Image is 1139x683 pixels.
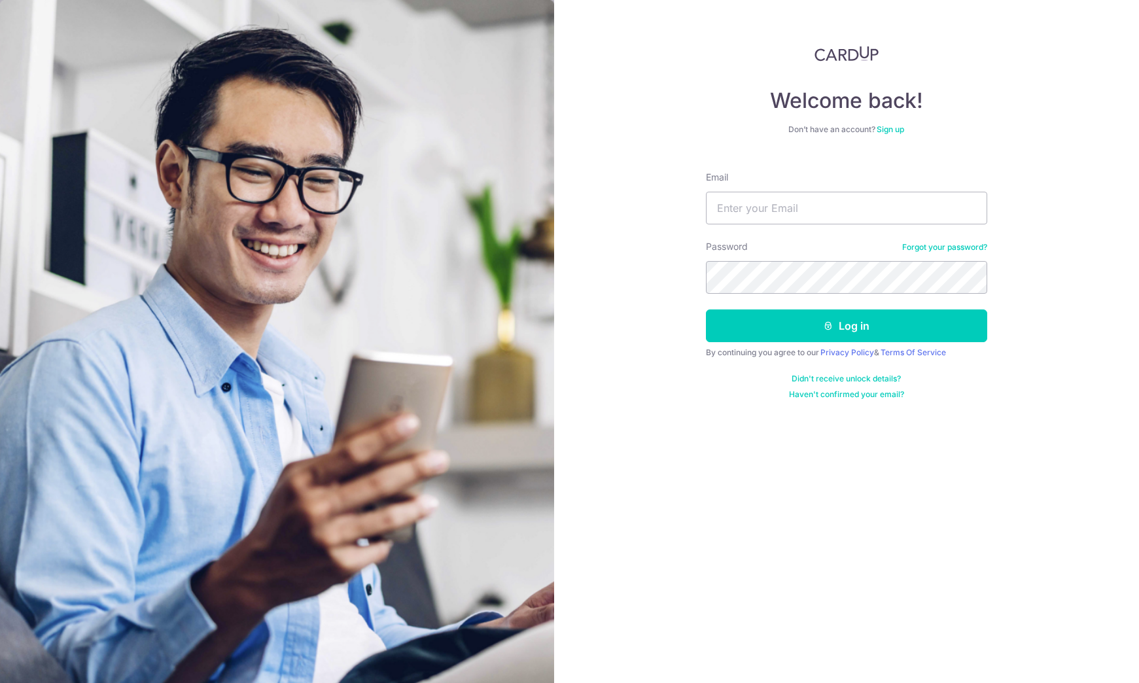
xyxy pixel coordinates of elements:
a: Didn't receive unlock details? [792,374,901,384]
a: Privacy Policy [820,347,874,357]
input: Enter your Email [706,192,987,224]
a: Sign up [877,124,904,134]
button: Log in [706,309,987,342]
a: Haven't confirmed your email? [789,389,904,400]
label: Email [706,171,728,184]
a: Terms Of Service [881,347,946,357]
h4: Welcome back! [706,88,987,114]
label: Password [706,240,748,253]
a: Forgot your password? [902,242,987,253]
div: Don’t have an account? [706,124,987,135]
div: By continuing you agree to our & [706,347,987,358]
img: CardUp Logo [815,46,879,61]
